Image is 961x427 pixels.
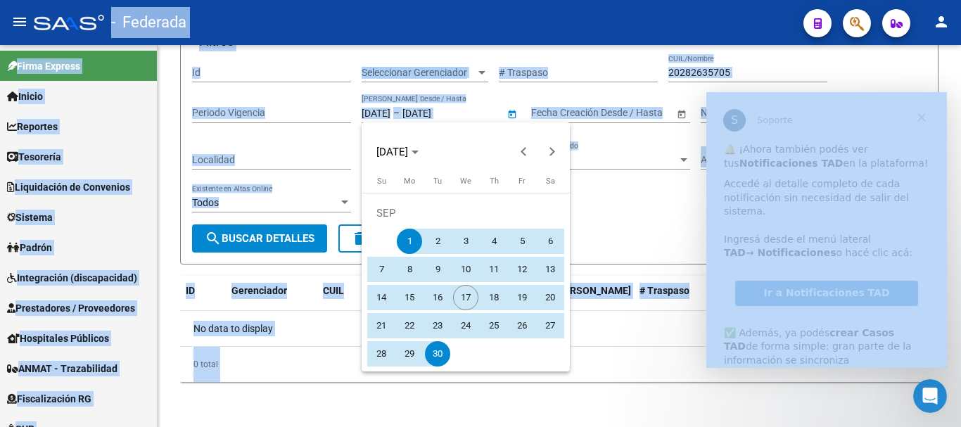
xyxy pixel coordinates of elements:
[453,313,478,338] span: 24
[425,257,450,282] span: 9
[425,285,450,310] span: 16
[452,283,480,312] button: September 17, 2025
[509,313,535,338] span: 26
[376,146,408,158] span: [DATE]
[537,285,563,310] span: 20
[397,229,422,254] span: 1
[480,255,508,283] button: September 11, 2025
[537,257,563,282] span: 13
[538,138,566,166] button: Next month
[395,340,424,368] button: September 29, 2025
[508,255,536,283] button: September 12, 2025
[510,138,538,166] button: Previous month
[453,257,478,282] span: 10
[397,285,422,310] span: 15
[490,177,499,186] span: Th
[453,229,478,254] span: 3
[536,312,564,340] button: September 27, 2025
[509,229,535,254] span: 5
[425,341,450,367] span: 30
[480,312,508,340] button: September 25, 2025
[913,379,947,413] iframe: Intercom live chat
[395,283,424,312] button: September 15, 2025
[425,229,450,254] span: 2
[452,255,480,283] button: September 10, 2025
[369,285,394,310] span: 14
[377,177,386,186] span: Su
[371,139,424,165] button: Choose month and year
[706,92,947,368] iframe: Intercom live chat mensaje
[508,312,536,340] button: September 26, 2025
[367,255,395,283] button: September 7, 2025
[508,283,536,312] button: September 19, 2025
[509,257,535,282] span: 12
[481,313,507,338] span: 25
[367,283,395,312] button: September 14, 2025
[397,341,422,367] span: 29
[452,227,480,255] button: September 3, 2025
[397,257,422,282] span: 8
[536,283,564,312] button: September 20, 2025
[537,229,563,254] span: 6
[508,227,536,255] button: September 5, 2025
[367,340,395,368] button: September 28, 2025
[395,312,424,340] button: September 22, 2025
[367,312,395,340] button: September 21, 2025
[536,255,564,283] button: September 13, 2025
[367,199,564,227] td: SEP
[536,227,564,255] button: September 6, 2025
[546,177,555,186] span: Sa
[480,283,508,312] button: September 18, 2025
[424,283,452,312] button: September 16, 2025
[369,341,394,367] span: 28
[369,313,394,338] span: 21
[424,312,452,340] button: September 23, 2025
[425,313,450,338] span: 23
[424,255,452,283] button: September 9, 2025
[395,255,424,283] button: September 8, 2025
[424,340,452,368] button: September 30, 2025
[397,313,422,338] span: 22
[395,227,424,255] button: September 1, 2025
[424,227,452,255] button: September 2, 2025
[404,177,415,186] span: Mo
[481,285,507,310] span: 18
[509,285,535,310] span: 19
[460,177,471,186] span: We
[518,177,526,186] span: Fr
[537,313,563,338] span: 27
[18,220,223,317] div: ✅ Además, ya podés de forma simple: gran parte de la información se sincroniza automáticamente y ...
[452,312,480,340] button: September 24, 2025
[453,285,478,310] span: 17
[433,177,442,186] span: Tu
[480,227,508,255] button: September 4, 2025
[481,229,507,254] span: 4
[369,257,394,282] span: 7
[481,257,507,282] span: 11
